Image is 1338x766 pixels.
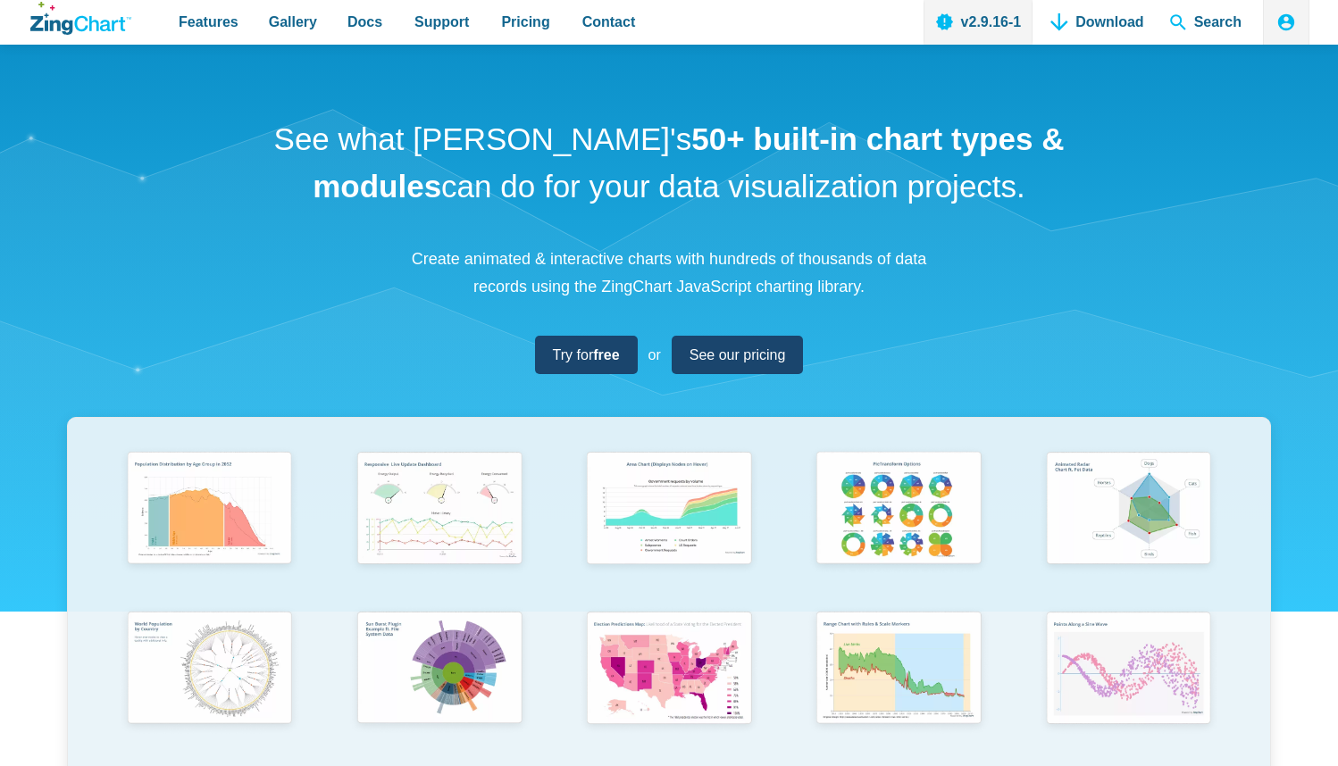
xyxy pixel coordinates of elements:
[1014,604,1243,764] a: Points Along a Sine Wave
[269,10,317,34] span: Gallery
[690,343,786,367] span: See our pricing
[784,445,1014,604] a: Pie Transform Options
[553,343,620,367] span: Try for
[807,445,991,576] img: Pie Transform Options
[30,2,131,35] a: ZingChart Logo. Click to return to the homepage
[1037,604,1221,736] img: Points Along a Sine Wave
[554,604,783,764] a: Election Predictions Map
[347,445,531,576] img: Responsive Live Update Dashboard
[577,445,761,576] img: Area Chart (Displays Nodes on Hover)
[401,246,937,300] p: Create animated & interactive charts with hundreds of thousands of data records using the ZingCha...
[784,604,1014,764] a: Range Chart with Rultes & Scale Markers
[807,604,991,736] img: Range Chart with Rultes & Scale Markers
[1037,445,1221,576] img: Animated Radar Chart ft. Pet Data
[554,445,783,604] a: Area Chart (Displays Nodes on Hover)
[648,343,661,367] span: or
[672,336,804,374] a: See our pricing
[535,336,638,374] a: Try forfree
[95,445,324,604] a: Population Distribution by Age Group in 2052
[324,445,554,604] a: Responsive Live Update Dashboard
[118,445,302,576] img: Population Distribution by Age Group in 2052
[179,10,238,34] span: Features
[501,10,549,34] span: Pricing
[1014,445,1243,604] a: Animated Radar Chart ft. Pet Data
[577,604,761,736] img: Election Predictions Map
[95,604,324,764] a: World Population by Country
[582,10,636,34] span: Contact
[118,604,302,736] img: World Population by Country
[324,604,554,764] a: Sun Burst Plugin Example ft. File System Data
[593,347,619,362] strong: free
[347,10,382,34] span: Docs
[267,116,1071,210] h1: See what [PERSON_NAME]'s can do for your data visualization projects.
[347,604,531,735] img: Sun Burst Plugin Example ft. File System Data
[414,10,469,34] span: Support
[313,121,1064,204] strong: 50+ built-in chart types & modules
